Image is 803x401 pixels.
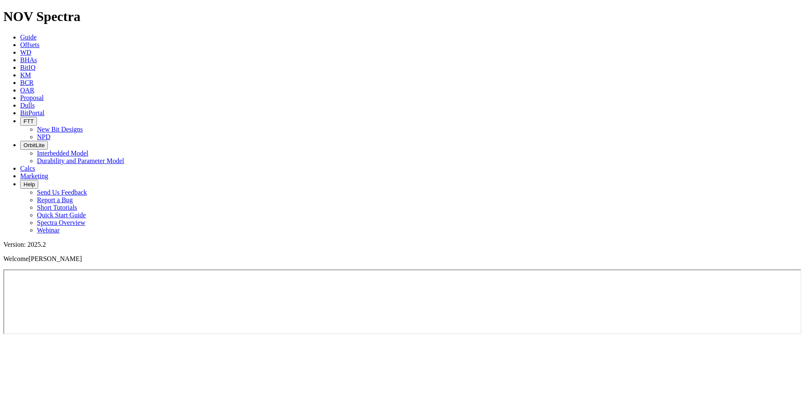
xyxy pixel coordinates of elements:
a: BitPortal [20,109,45,116]
a: Calcs [20,165,35,172]
a: Dulls [20,102,35,109]
span: Help [24,181,35,187]
a: Report a Bug [37,196,73,203]
a: New Bit Designs [37,126,83,133]
button: FTT [20,117,37,126]
button: OrbitLite [20,141,48,150]
a: Quick Start Guide [37,211,86,219]
a: Durability and Parameter Model [37,157,124,164]
a: BHAs [20,56,37,63]
span: [PERSON_NAME] [29,255,82,262]
a: BitIQ [20,64,35,71]
a: Webinar [37,227,60,234]
a: Proposal [20,94,44,101]
a: BCR [20,79,34,86]
a: Send Us Feedback [37,189,87,196]
div: Version: 2025.2 [3,241,800,248]
a: Marketing [20,172,48,179]
a: Guide [20,34,37,41]
a: KM [20,71,31,79]
h1: NOV Spectra [3,9,800,24]
a: WD [20,49,31,56]
span: FTT [24,118,34,124]
a: NPD [37,133,50,140]
a: Interbedded Model [37,150,88,157]
p: Welcome [3,255,800,263]
a: Offsets [20,41,39,48]
a: Spectra Overview [37,219,85,226]
a: Short Tutorials [37,204,77,211]
button: Help [20,180,38,189]
a: OAR [20,87,34,94]
span: OrbitLite [24,142,45,148]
